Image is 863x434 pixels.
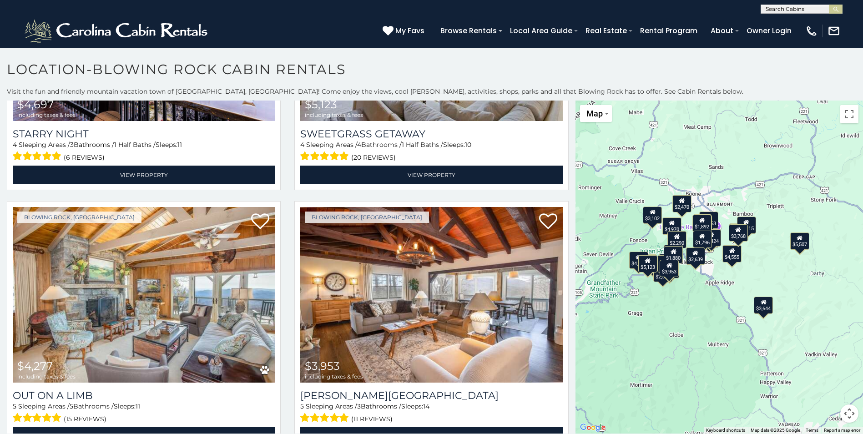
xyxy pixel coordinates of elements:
div: Sleeping Areas / Bathrooms / Sleeps: [13,402,275,425]
span: (6 reviews) [64,151,105,163]
span: including taxes & fees [305,112,363,118]
div: $3,314 [659,254,678,271]
img: phone-regular-white.png [805,25,818,37]
a: About [706,23,738,39]
div: $3,768 [728,224,747,242]
div: $5,123 [638,255,657,273]
span: 1 Half Baths / [402,141,443,149]
a: Blowing Rock, [GEOGRAPHIC_DATA] [305,212,429,223]
a: Misty Ridge Lodge $3,953 including taxes & fees [300,207,562,383]
span: 1 Half Baths / [114,141,156,149]
div: $4,970 [662,217,681,235]
div: $1,953 [699,212,718,229]
div: $2,639 [686,247,705,265]
a: Starry Night [13,128,275,140]
a: Out On A Limb $4,277 including taxes & fees [13,207,275,383]
span: 3 [70,141,74,149]
div: $1,796 [692,231,712,248]
a: Real Estate [581,23,631,39]
span: (15 reviews) [64,413,106,425]
span: Map data ©2025 Google [751,428,800,433]
div: $3,102 [643,207,662,224]
div: Sleeping Areas / Bathrooms / Sleeps: [300,140,562,163]
span: 4 [357,141,361,149]
a: View Property [300,166,562,184]
button: Change map style [580,105,612,122]
img: Misty Ridge Lodge [300,207,562,383]
span: $5,123 [305,98,337,111]
span: Map [586,109,603,118]
span: 3 [357,402,361,410]
button: Map camera controls [840,404,858,423]
img: Google [578,422,608,434]
span: $4,277 [17,359,53,373]
a: [PERSON_NAME][GEOGRAPHIC_DATA] [300,389,562,402]
span: including taxes & fees [17,112,76,118]
div: Sleeping Areas / Bathrooms / Sleeps: [300,402,562,425]
a: Blowing Rock, [GEOGRAPHIC_DATA] [17,212,141,223]
a: Sweetgrass Getaway [300,128,562,140]
h3: Misty Ridge Lodge [300,389,562,402]
span: 14 [423,402,429,410]
span: 5 [300,402,304,410]
a: Browse Rentals [436,23,501,39]
div: $2,470 [672,195,691,212]
div: $1,892 [692,215,712,232]
span: My Favs [395,25,424,36]
img: mail-regular-white.png [828,25,840,37]
div: $1,880 [664,246,683,263]
a: Report a map error [824,428,860,433]
span: (20 reviews) [351,151,396,163]
span: $3,953 [305,359,340,373]
span: 4 [300,141,304,149]
div: $2,066 [664,245,683,262]
div: $2,424 [702,229,721,247]
a: My Favs [383,25,427,37]
a: Rental Program [636,23,702,39]
div: $5,507 [790,232,809,250]
span: 10 [465,141,471,149]
a: Add to favorites [251,212,269,232]
span: 5 [13,402,16,410]
div: $2,290 [667,231,686,248]
button: Toggle fullscreen view [840,105,858,123]
div: $4,555 [722,245,742,262]
button: Keyboard shortcuts [706,427,745,434]
span: including taxes & fees [305,373,363,379]
div: $2,515 [653,265,672,282]
span: (11 reviews) [351,413,393,425]
a: Open this area in Google Maps (opens a new window) [578,422,608,434]
a: Owner Login [742,23,796,39]
span: 4 [13,141,17,149]
a: Local Area Guide [505,23,577,39]
span: 5 [70,402,73,410]
span: 11 [136,402,140,410]
span: $4,697 [17,98,54,111]
a: Out On A Limb [13,389,275,402]
img: Out On A Limb [13,207,275,383]
a: View Property [13,166,275,184]
a: Terms (opens in new tab) [806,428,818,433]
div: $3,953 [660,260,679,277]
div: $4,766 [629,252,648,269]
a: Add to favorites [539,212,557,232]
div: $3,115 [737,217,756,234]
span: including taxes & fees [17,373,76,379]
div: Sleeping Areas / Bathrooms / Sleeps: [13,140,275,163]
div: $3,644 [754,297,773,314]
span: 11 [177,141,182,149]
div: $4,277 [660,261,679,278]
img: White-1-2.png [23,17,212,45]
